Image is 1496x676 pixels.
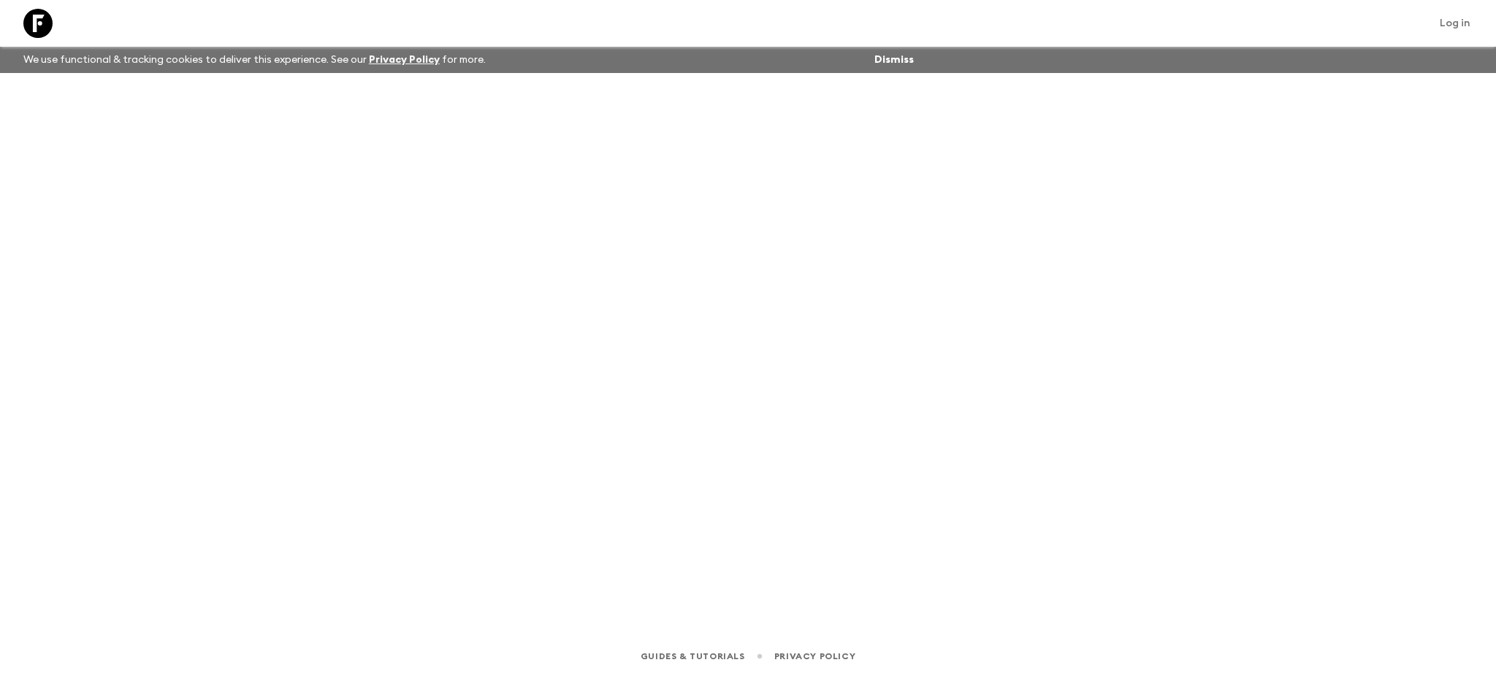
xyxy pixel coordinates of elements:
p: We use functional & tracking cookies to deliver this experience. See our for more. [18,47,492,73]
a: Privacy Policy [774,648,855,664]
a: Guides & Tutorials [641,648,745,664]
a: Privacy Policy [369,55,440,65]
button: Dismiss [871,50,917,70]
a: Log in [1432,13,1478,34]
